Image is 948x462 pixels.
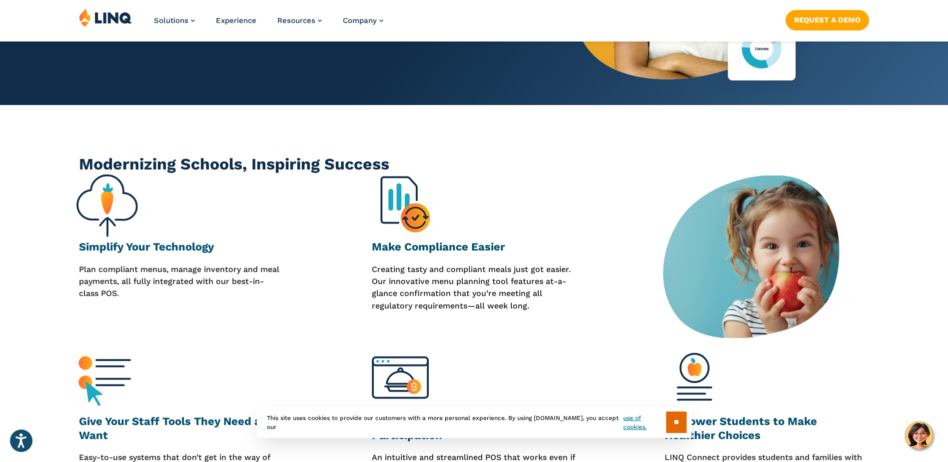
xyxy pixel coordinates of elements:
[786,10,869,30] a: Request a Demo
[905,421,933,449] button: Hello, have a question? Let’s chat.
[786,8,869,30] nav: Button Navigation
[79,8,132,27] img: LINQ | K‑12 Software
[277,16,322,25] a: Resources
[623,413,666,431] a: use of cookies.
[79,414,283,442] h3: Give Your Staff Tools They Need and Want
[79,240,283,254] h3: Simplify Your Technology
[79,153,869,175] h2: Modernizing Schools, Inspiring Success
[343,16,383,25] a: Company
[372,240,576,254] h3: Make Compliance Easier
[665,414,869,442] h3: Empower Students to Make Healthier Choices
[216,16,256,25] a: Experience
[277,16,315,25] span: Resources
[372,263,576,350] p: Creating tasty and compliant meals just got easier. Our innovative menu planning tool features at...
[154,16,195,25] a: Solutions
[79,263,283,350] p: Plan compliant menus, manage inventory and meal payments, all fully integrated with our best-in-c...
[154,16,188,25] span: Solutions
[154,8,383,41] nav: Primary Navigation
[343,16,377,25] span: Company
[257,406,692,438] div: This site uses cookies to provide our customers with a more personal experience. By using [DOMAIN...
